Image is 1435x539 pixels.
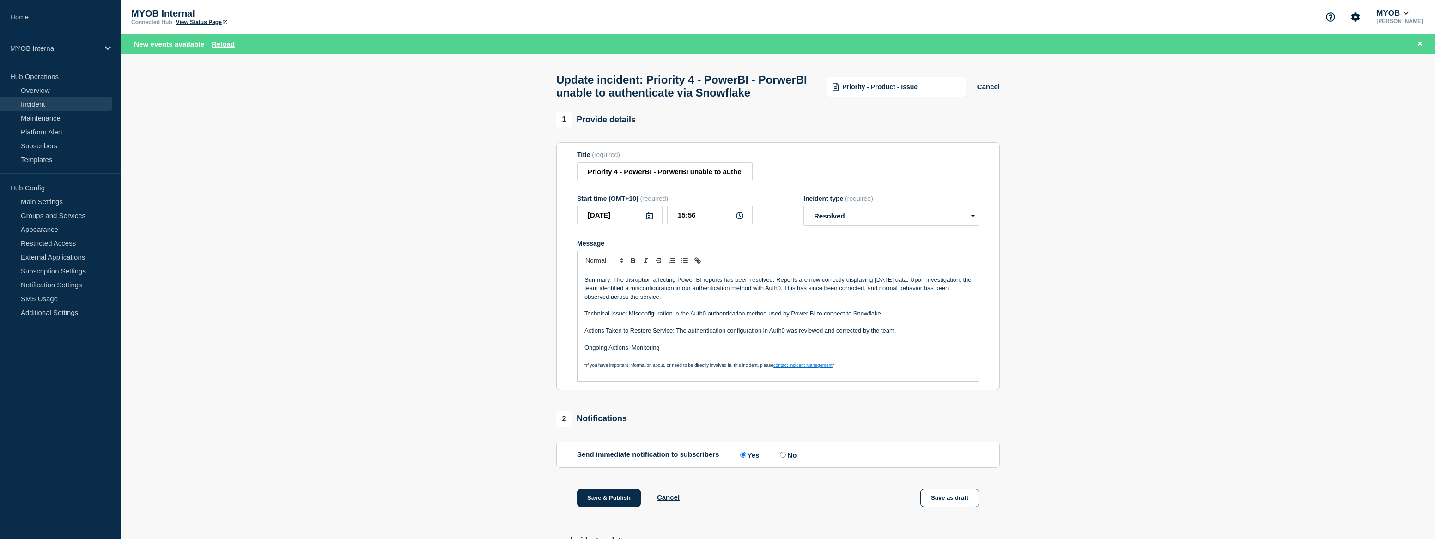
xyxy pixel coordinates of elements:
[584,309,972,318] p: Technical Issue: Misconfiguration in the Auth0 authentication method used by Power BI to connect ...
[652,255,665,266] button: Toggle strikethrough text
[577,240,979,247] div: Message
[592,151,620,158] span: (required)
[678,255,691,266] button: Toggle bulleted list
[977,83,1000,91] button: Cancel
[640,195,668,202] span: (required)
[1321,7,1340,27] button: Support
[134,40,204,48] span: New events available
[556,411,572,427] span: 2
[778,450,797,459] label: No
[773,363,833,368] a: contact Incident Management
[10,44,99,52] p: MYOB Internal
[842,83,918,91] span: Priority - Product - Issue
[556,112,572,127] span: 1
[780,452,786,458] input: No
[833,83,839,91] img: template icon
[920,489,979,507] button: Save as draft
[577,450,979,459] div: Send immediate notification to subscribers
[740,452,746,458] input: Yes
[584,327,972,335] p: Actions Taken to Restore Service: The authentication configuration in Auth0 was reviewed and corr...
[577,450,719,459] p: Send immediate notification to subscribers
[1374,9,1411,18] button: MYOB
[626,255,639,266] button: Toggle bold text
[845,195,873,202] span: (required)
[176,19,227,25] a: View Status Page
[212,40,235,48] button: Reload
[131,19,172,25] p: Connected Hub
[577,489,641,507] button: Save & Publish
[578,270,979,381] div: Message
[577,195,753,202] div: Start time (GMT+10)
[577,162,753,181] input: Title
[131,8,316,19] p: MYOB Internal
[581,255,626,266] span: Font size
[556,411,627,427] div: Notifications
[803,195,979,202] div: Incident type
[833,363,834,368] span: "
[691,255,704,266] button: Toggle link
[556,73,815,99] h1: Update incident: Priority 4 - PowerBI - PorwerBI unable to authenticate via Snowflake
[1346,7,1365,27] button: Account settings
[584,276,972,301] p: Summary: The disruption affecting Power BI reports has been resolved. Reports are now correctly d...
[577,206,663,224] input: YYYY-MM-DD
[556,112,636,127] div: Provide details
[657,493,680,501] button: Cancel
[577,151,753,158] div: Title
[803,206,979,226] select: Incident type
[667,206,753,224] input: HH:MM
[584,363,773,368] span: "If you have important information about, or need to be directly involved in, this incident, please
[639,255,652,266] button: Toggle italic text
[584,344,972,352] p: Ongoing Actions: Monitoring
[665,255,678,266] button: Toggle ordered list
[1374,18,1425,24] p: [PERSON_NAME]
[738,450,760,459] label: Yes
